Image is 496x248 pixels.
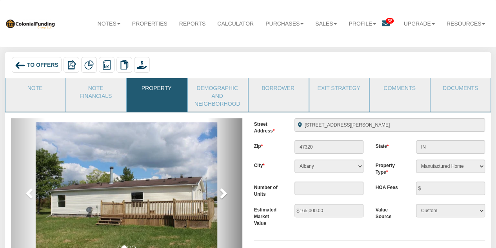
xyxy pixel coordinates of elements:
[248,118,289,134] label: Street Address
[211,15,260,32] a: Calculator
[343,15,382,32] a: Profile
[431,78,490,98] a: Documents
[441,15,491,32] a: Resources
[248,204,289,227] label: Estimated Market Value
[67,60,76,70] img: export.svg
[382,15,398,33] a: 58
[188,78,247,112] a: Demographic and Neighborhood
[260,15,309,32] a: Purchases
[5,18,55,29] img: 569736
[309,78,369,98] a: Exit Strategy
[5,78,65,98] a: Note
[370,78,429,98] a: Comments
[248,140,289,150] label: Zip
[249,78,308,98] a: Borrower
[248,160,289,169] label: City
[91,15,126,32] a: Notes
[102,60,111,70] img: reports.png
[386,18,394,24] span: 58
[173,15,211,32] a: Reports
[248,182,289,198] label: Number of Units
[15,60,25,71] img: back_arrow_left_icon.svg
[27,62,58,68] span: To Offers
[309,15,343,32] a: Sales
[137,60,147,70] img: purchase_offer.png
[369,182,410,191] label: HOA Fees
[369,140,410,150] label: State
[120,60,129,70] img: copy.png
[84,60,94,70] img: partial.png
[398,15,440,32] a: Upgrade
[127,78,186,98] a: Property
[369,160,410,176] label: Property Type
[369,204,410,220] label: Value Source
[126,15,173,32] a: Properties
[66,78,125,104] a: Note Financials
